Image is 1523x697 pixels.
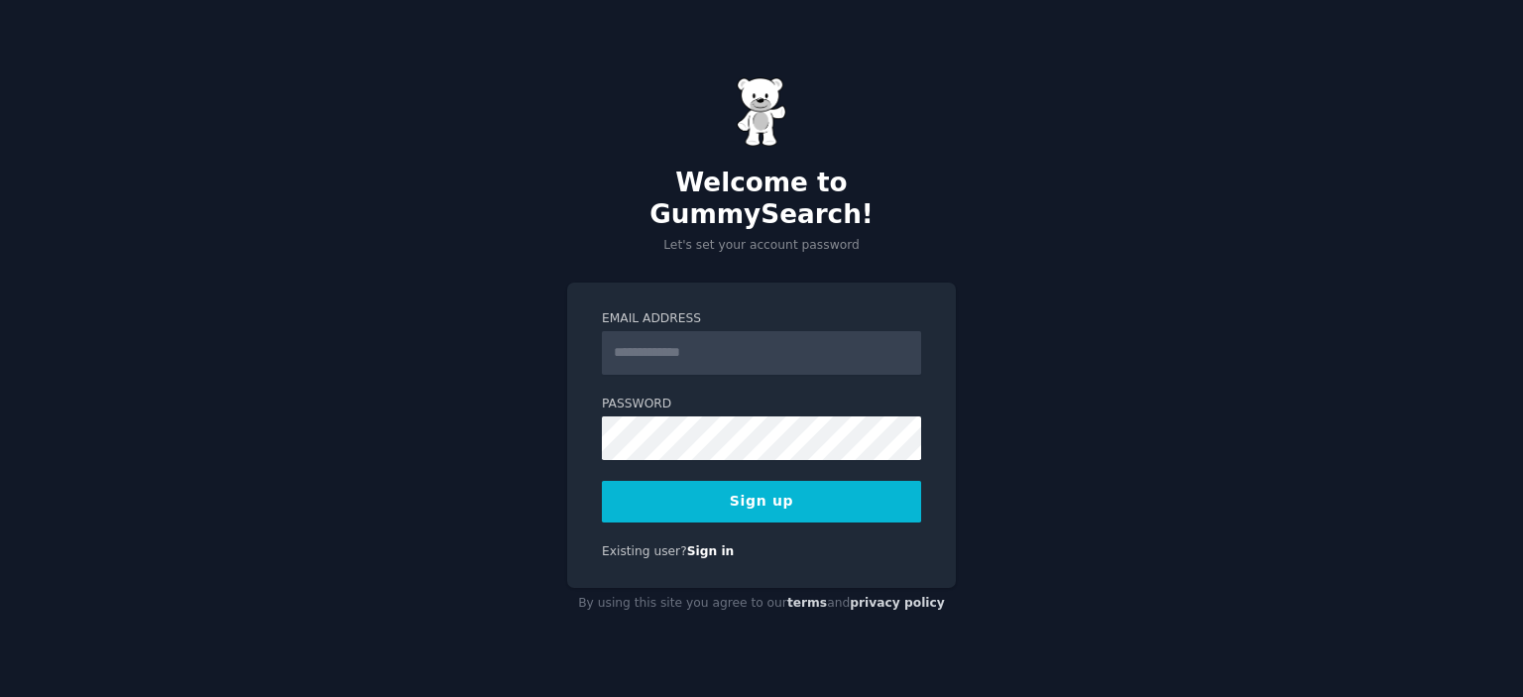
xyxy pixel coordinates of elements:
a: terms [787,596,827,610]
img: Gummy Bear [737,77,786,147]
span: Existing user? [602,544,687,558]
label: Password [602,396,921,413]
a: Sign in [687,544,735,558]
p: Let's set your account password [567,237,956,255]
label: Email Address [602,310,921,328]
a: privacy policy [850,596,945,610]
button: Sign up [602,481,921,523]
h2: Welcome to GummySearch! [567,168,956,230]
div: By using this site you agree to our and [567,588,956,620]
